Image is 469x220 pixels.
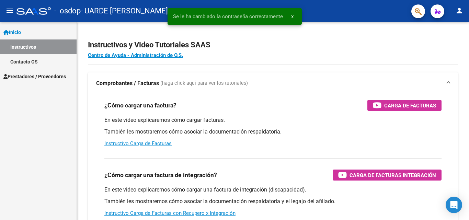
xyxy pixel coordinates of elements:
span: (haga click aquí para ver los tutoriales) [160,80,248,87]
div: Open Intercom Messenger [446,197,462,213]
a: Instructivo Carga de Facturas [104,140,172,147]
p: En este video explicaremos cómo cargar facturas. [104,116,442,124]
button: x [286,10,299,23]
button: Carga de Facturas [367,100,442,111]
p: En este video explicaremos cómo cargar una factura de integración (discapacidad). [104,186,442,194]
h3: ¿Cómo cargar una factura? [104,101,176,110]
a: Centro de Ayuda - Administración de O.S. [88,52,183,58]
span: Prestadores / Proveedores [3,73,66,80]
span: x [291,13,294,20]
strong: Comprobantes / Facturas [96,80,159,87]
mat-expansion-panel-header: Comprobantes / Facturas (haga click aquí para ver los tutoriales) [88,72,458,94]
button: Carga de Facturas Integración [333,170,442,181]
span: Carga de Facturas Integración [350,171,436,180]
p: También les mostraremos cómo asociar la documentación respaldatoria. [104,128,442,136]
h2: Instructivos y Video Tutoriales SAAS [88,38,458,51]
span: - osdop [54,3,81,19]
span: Se le ha cambiado la contraseña correctamente [173,13,283,20]
span: - UARDE [PERSON_NAME] [81,3,168,19]
span: Carga de Facturas [384,101,436,110]
mat-icon: person [455,7,464,15]
h3: ¿Cómo cargar una factura de integración? [104,170,217,180]
a: Instructivo Carga de Facturas con Recupero x Integración [104,210,236,216]
span: Inicio [3,28,21,36]
p: También les mostraremos cómo asociar la documentación respaldatoria y el legajo del afiliado. [104,198,442,205]
mat-icon: menu [5,7,14,15]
